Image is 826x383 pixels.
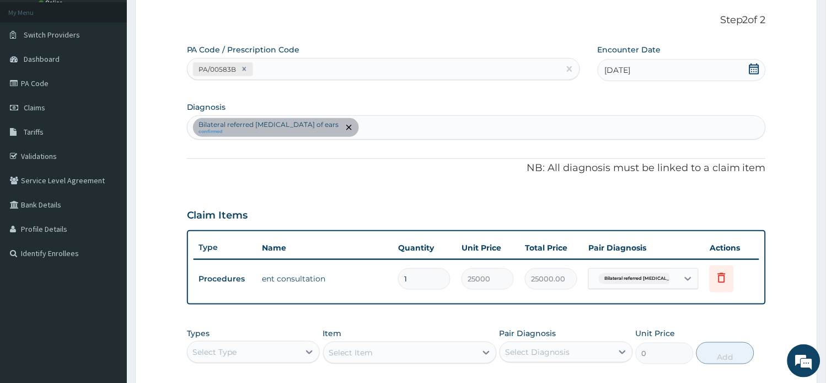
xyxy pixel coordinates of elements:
p: NB: All diagnosis must be linked to a claim item [187,161,766,175]
span: [DATE] [605,65,631,76]
th: Quantity [393,237,456,259]
label: Item [323,328,342,339]
th: Name [257,237,393,259]
div: Select Diagnosis [506,347,570,358]
label: Diagnosis [187,102,226,113]
span: Switch Providers [24,30,80,40]
span: Bilateral referred [MEDICAL_DATA] of ... [599,273,699,284]
div: Select Type [193,347,237,358]
small: confirmed [199,129,339,135]
div: Minimize live chat window [181,6,207,32]
span: remove selection option [344,123,354,132]
th: Pair Diagnosis [583,237,704,259]
p: Bilateral referred [MEDICAL_DATA] of ears [199,120,339,129]
td: Procedures [194,269,257,289]
label: PA Code / Prescription Code [187,44,300,55]
label: Unit Price [636,328,675,339]
div: PA/00583B [196,63,238,76]
img: d_794563401_company_1708531726252_794563401 [20,55,45,83]
th: Type [194,237,257,258]
span: Tariffs [24,127,44,137]
label: Types [187,329,210,338]
span: Claims [24,103,45,113]
label: Encounter Date [598,44,661,55]
p: Step 2 of 2 [187,14,766,26]
span: We're online! [64,119,152,230]
textarea: Type your message and hit 'Enter' [6,261,210,300]
label: Pair Diagnosis [500,328,556,339]
th: Unit Price [456,237,519,259]
button: Add [696,342,754,364]
th: Total Price [519,237,583,259]
div: Chat with us now [57,62,185,76]
td: ent consultation [257,268,393,290]
span: Dashboard [24,54,60,64]
h3: Claim Items [187,210,248,222]
th: Actions [704,237,759,259]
